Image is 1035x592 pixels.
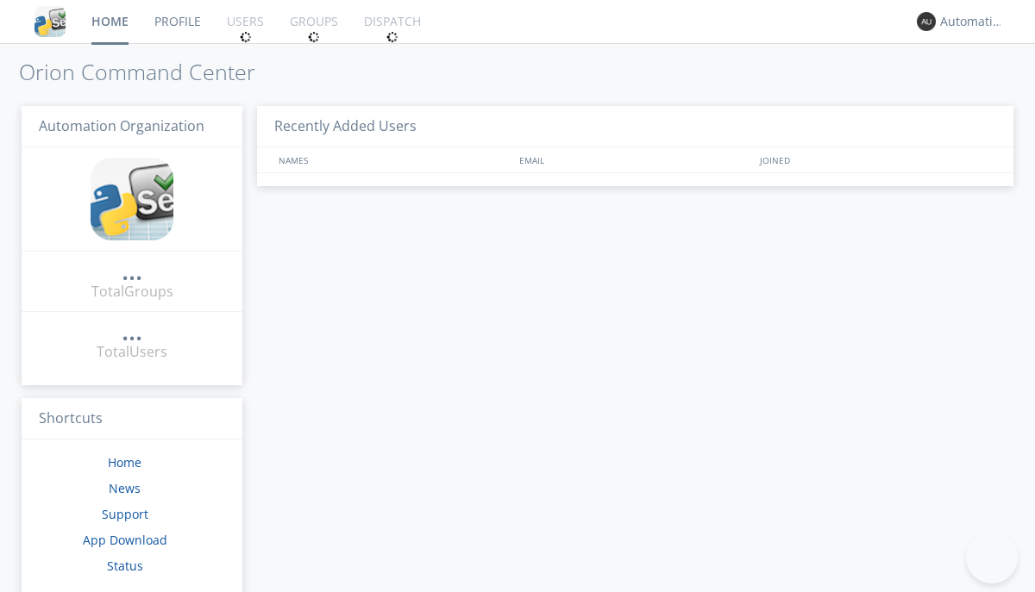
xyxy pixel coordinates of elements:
img: cddb5a64eb264b2086981ab96f4c1ba7 [91,158,173,240]
a: Home [108,454,141,470]
img: cddb5a64eb264b2086981ab96f4c1ba7 [34,6,66,37]
div: Total Users [97,342,167,362]
a: News [109,480,141,496]
a: Support [102,506,148,522]
iframe: Toggle Customer Support [966,532,1018,583]
div: Automation+atlas0026 [940,13,1005,30]
img: spin.svg [386,31,398,43]
a: ... [122,262,142,282]
span: Automation Organization [39,116,204,135]
img: spin.svg [308,31,320,43]
div: NAMES [274,147,511,172]
div: ... [122,322,142,340]
div: EMAIL [515,147,756,172]
img: 373638.png [917,12,936,31]
a: App Download [83,532,167,548]
div: JOINED [756,147,997,172]
h3: Shortcuts [22,398,242,440]
div: Total Groups [91,282,173,302]
div: ... [122,262,142,279]
img: spin.svg [240,31,252,43]
a: Status [107,558,143,574]
h3: Recently Added Users [257,106,1013,148]
a: ... [122,322,142,342]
